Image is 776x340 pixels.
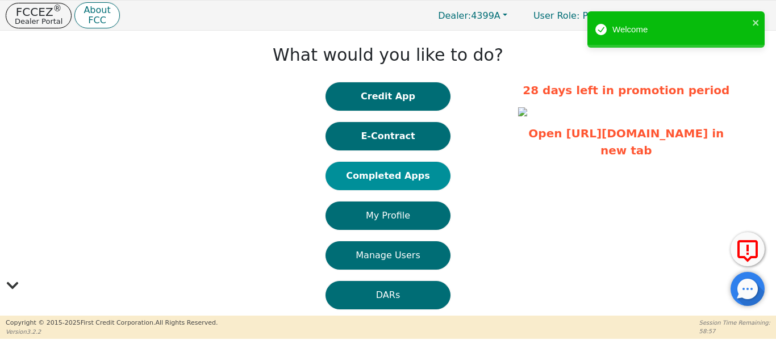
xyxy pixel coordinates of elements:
[15,6,62,18] p: FCCEZ
[699,318,770,327] p: Session Time Remaining:
[6,328,218,336] p: Version 3.2.2
[326,202,450,230] button: My Profile
[6,318,218,328] p: Copyright © 2015- 2025 First Credit Corporation.
[438,10,471,21] span: Dealer:
[752,16,760,29] button: close
[273,45,503,65] h1: What would you like to do?
[326,241,450,270] button: Manage Users
[699,327,770,335] p: 58:57
[326,122,450,150] button: E-Contract
[612,23,749,36] div: Welcome
[326,281,450,309] button: DARs
[528,127,724,157] a: Open [URL][DOMAIN_NAME] in new tab
[522,5,629,27] a: User Role: Primary
[84,16,110,25] p: FCC
[15,18,62,25] p: Dealer Portal
[518,107,527,116] img: 54e1aa26-bbf7-460e-b0a2-58ddce8f6316
[731,232,765,266] button: Report Error to FCC
[53,3,62,14] sup: ®
[155,319,218,326] span: All Rights Reserved.
[84,6,110,15] p: About
[533,10,579,21] span: User Role :
[632,7,770,24] button: 4399A:[PERSON_NAME]
[74,2,119,29] button: AboutFCC
[326,82,450,111] button: Credit App
[326,162,450,190] button: Completed Apps
[6,3,72,28] button: FCCEZ®Dealer Portal
[426,7,519,24] button: Dealer:4399A
[522,5,629,27] p: Primary
[518,82,734,99] p: 28 days left in promotion period
[438,10,500,21] span: 4399A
